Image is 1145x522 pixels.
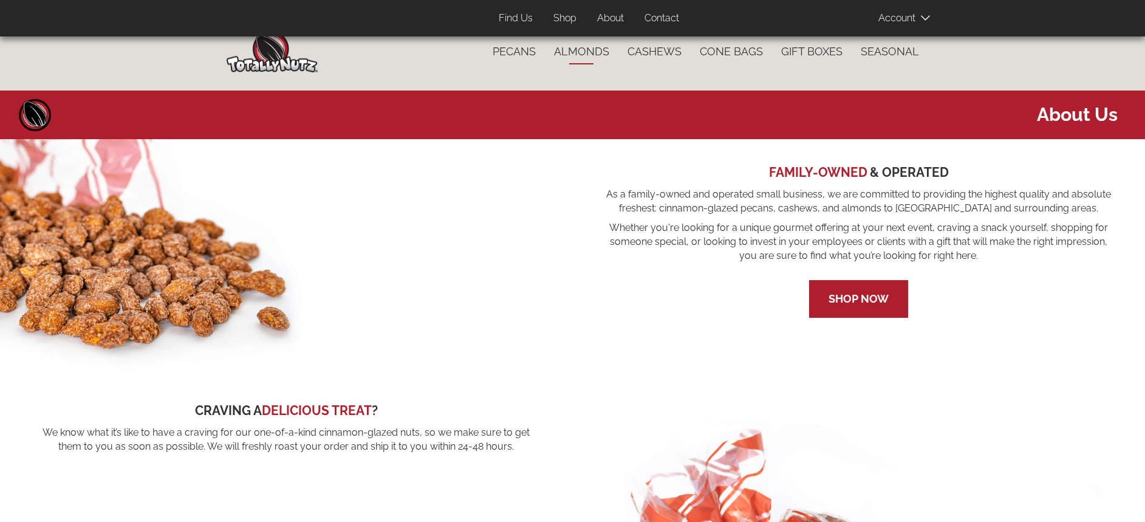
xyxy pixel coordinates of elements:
[262,403,372,418] span: DELICIOUS TREAT
[635,7,688,30] a: Contact
[769,165,867,180] span: FAMILY-OWNED
[544,7,586,30] a: Shop
[195,403,378,418] span: CRAVING A ?
[852,39,928,64] a: Seasonal
[33,426,539,454] span: We know what it’s like to have a craving for our one-of-a-kind cinnamon-glazed nuts, so we make s...
[484,39,545,64] a: Pecans
[691,39,772,64] a: Cone Bags
[545,39,618,64] a: Almonds
[490,7,542,30] a: Find Us
[829,292,889,305] a: Shop Now
[588,7,633,30] a: About
[9,101,1118,128] span: About us
[227,31,318,72] img: Home
[772,39,852,64] a: Gift Boxes
[870,165,949,180] span: & OPERATED
[606,221,1112,263] span: Whether you're looking for a unique gourmet offering at your next event, craving a snack yourself...
[618,39,691,64] a: Cashews
[606,188,1112,216] span: As a family-owned and operated small business, we are committed to providing the highest quality ...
